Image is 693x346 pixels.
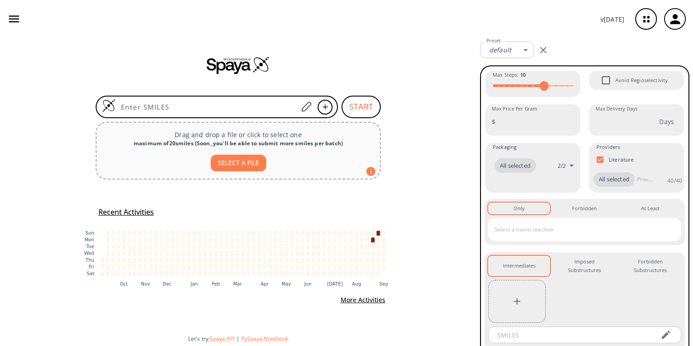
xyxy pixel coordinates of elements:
div: Let's try: [188,335,473,342]
button: Forbidden [554,203,615,214]
span: | [235,335,241,342]
p: v [DATE] [601,14,624,24]
text: Apr [261,281,269,286]
g: cell [101,231,386,276]
text: Sep [379,281,388,286]
button: Intermediates [488,256,550,276]
button: More Activities [337,292,389,309]
g: y-axis tick label [84,231,94,276]
button: Recent Activities [95,205,157,220]
div: maximum of 20 smiles ( Soon, you'll be able to submit more smiles per batch ) [104,139,373,148]
text: Nov [141,281,150,286]
div: Forbidden [572,204,597,212]
text: Mar [233,281,242,286]
input: SMILES [491,327,653,343]
button: Forbidden Substructures [619,256,681,276]
text: [DATE] [327,281,343,286]
button: At Least [619,203,681,214]
text: Fri [89,264,94,269]
h5: Recent Activities [98,208,154,217]
g: x-axis tick label [120,281,388,286]
span: All selected [494,161,536,171]
img: Spaya logo [207,56,270,74]
button: SELECT A FILE [211,155,266,171]
p: Literature [609,156,634,163]
button: Imposed Substructures [554,256,615,276]
text: Dec [163,281,172,286]
button: PySpaya Notebook [241,335,288,342]
label: Max Delivery Days [596,106,638,112]
text: Wed [84,251,94,256]
text: Sat [87,271,94,276]
span: Max Steps : [493,71,526,79]
label: Max Price Per Gram [492,106,537,112]
text: Tue [86,244,94,249]
input: Enter SMILES [115,102,298,111]
div: Only [513,204,525,212]
text: Thu [85,258,94,263]
div: Intermediates [503,262,536,270]
p: 40 / 40 [667,177,682,185]
div: Forbidden Substructures [627,258,674,274]
text: Jan [190,281,198,286]
p: $ [492,117,495,126]
input: Provider name [635,172,655,187]
p: 2 / 2 [558,162,566,170]
input: Select a name reaction [492,222,664,237]
text: Jun [304,281,311,286]
span: All selected [593,175,635,184]
button: START [342,96,381,118]
span: Avoid Regioselectivity [615,76,668,84]
button: Spaya API [210,335,235,342]
p: Drag and drop a file or click to select one [104,130,373,139]
text: Sun [86,231,94,235]
text: Oct [120,281,128,286]
label: Preset [486,37,501,44]
div: At Least [641,204,660,212]
img: Logo Spaya [102,99,115,112]
span: Avoid Regioselectivity [596,71,615,90]
span: Providers [596,143,620,151]
text: Feb [212,281,220,286]
div: Imposed Substructures [561,258,608,274]
span: Packaging [493,143,517,151]
p: Days [659,117,674,126]
em: default [489,46,511,54]
text: May [282,281,291,286]
text: Mon [84,237,94,242]
text: Aug [352,281,361,286]
button: Only [488,203,550,214]
strong: 10 [520,71,526,78]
